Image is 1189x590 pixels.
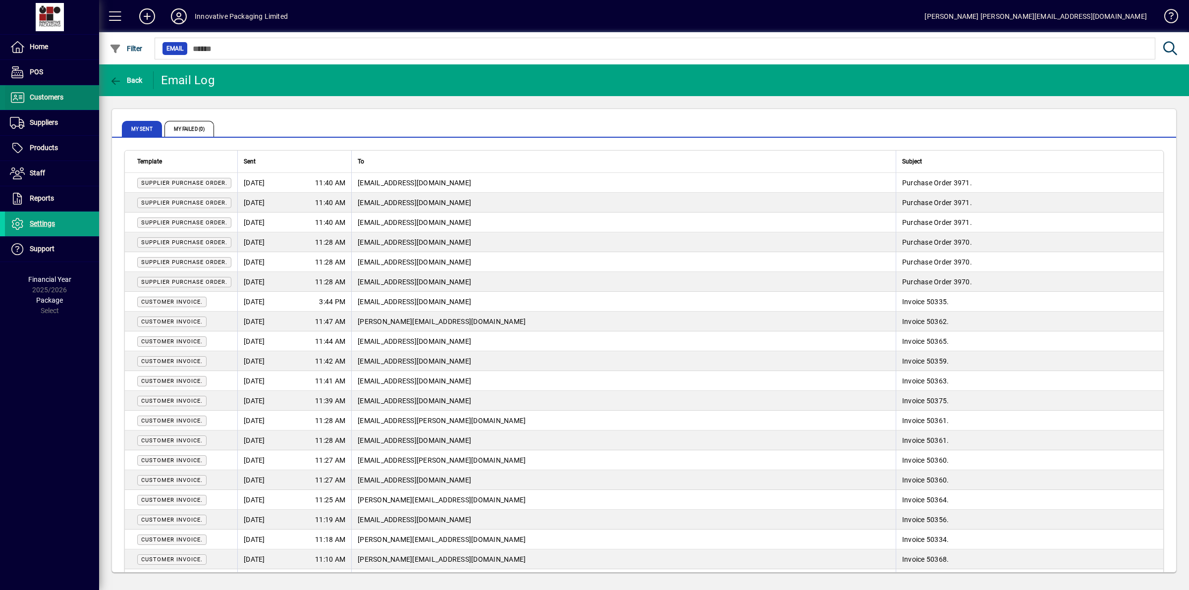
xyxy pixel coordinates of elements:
[141,219,227,226] span: Supplier Purchase Order.
[315,416,345,426] span: 11:28 AM
[315,396,345,406] span: 11:39 AM
[315,515,345,525] span: 11:19 AM
[141,457,203,464] span: Customer Invoice.
[902,278,972,286] span: Purchase Order 3970.
[244,356,265,366] span: [DATE]
[902,397,949,405] span: Invoice 50375.
[358,377,471,385] span: [EMAIL_ADDRESS][DOMAIN_NAME]
[902,555,949,563] span: Invoice 50368.
[244,416,265,426] span: [DATE]
[358,258,471,266] span: [EMAIL_ADDRESS][DOMAIN_NAME]
[902,516,949,524] span: Invoice 50356.
[109,45,143,53] span: Filter
[30,194,54,202] span: Reports
[244,237,265,247] span: [DATE]
[244,435,265,445] span: [DATE]
[358,436,471,444] span: [EMAIL_ADDRESS][DOMAIN_NAME]
[30,219,55,227] span: Settings
[36,296,63,304] span: Package
[30,43,48,51] span: Home
[902,179,972,187] span: Purchase Order 3971.
[163,7,195,25] button: Profile
[5,186,99,211] a: Reports
[28,275,71,283] span: Financial Year
[5,60,99,85] a: POS
[315,376,345,386] span: 11:41 AM
[358,357,471,365] span: [EMAIL_ADDRESS][DOMAIN_NAME]
[358,417,526,425] span: [EMAIL_ADDRESS][PERSON_NAME][DOMAIN_NAME]
[244,515,265,525] span: [DATE]
[5,85,99,110] a: Customers
[141,418,203,424] span: Customer Invoice.
[358,179,471,187] span: [EMAIL_ADDRESS][DOMAIN_NAME]
[141,477,203,483] span: Customer Invoice.
[358,476,471,484] span: [EMAIL_ADDRESS][DOMAIN_NAME]
[244,198,265,208] span: [DATE]
[358,199,471,207] span: [EMAIL_ADDRESS][DOMAIN_NAME]
[244,297,265,307] span: [DATE]
[131,7,163,25] button: Add
[141,517,203,523] span: Customer Invoice.
[924,8,1147,24] div: [PERSON_NAME] [PERSON_NAME][EMAIL_ADDRESS][DOMAIN_NAME]
[315,317,345,326] span: 11:47 AM
[141,200,227,206] span: Supplier Purchase Order.
[137,156,231,167] div: Template
[244,217,265,227] span: [DATE]
[358,397,471,405] span: [EMAIL_ADDRESS][DOMAIN_NAME]
[195,8,288,24] div: Innovative Packaging Limited
[358,156,364,167] span: To
[358,156,890,167] div: To
[5,136,99,161] a: Products
[315,336,345,346] span: 11:44 AM
[244,336,265,346] span: [DATE]
[244,178,265,188] span: [DATE]
[244,554,265,564] span: [DATE]
[902,156,922,167] span: Subject
[244,376,265,386] span: [DATE]
[315,475,345,485] span: 11:27 AM
[30,93,63,101] span: Customers
[315,356,345,366] span: 11:42 AM
[902,536,949,543] span: Invoice 50334.
[141,497,203,503] span: Customer Invoice.
[358,516,471,524] span: [EMAIL_ADDRESS][DOMAIN_NAME]
[141,180,227,186] span: Supplier Purchase Order.
[141,398,203,404] span: Customer Invoice.
[107,71,145,89] button: Back
[244,396,265,406] span: [DATE]
[358,318,526,325] span: [PERSON_NAME][EMAIL_ADDRESS][DOMAIN_NAME]
[141,299,203,305] span: Customer Invoice.
[244,495,265,505] span: [DATE]
[141,338,203,345] span: Customer Invoice.
[902,337,949,345] span: Invoice 50365.
[244,156,345,167] div: Sent
[902,377,949,385] span: Invoice 50363.
[122,121,162,137] span: My Sent
[5,237,99,262] a: Support
[5,110,99,135] a: Suppliers
[315,435,345,445] span: 11:28 AM
[358,555,526,563] span: [PERSON_NAME][EMAIL_ADDRESS][DOMAIN_NAME]
[1157,2,1177,34] a: Knowledge Base
[902,456,949,464] span: Invoice 50360.
[902,496,949,504] span: Invoice 50364.
[244,277,265,287] span: [DATE]
[166,44,183,54] span: Email
[141,378,203,384] span: Customer Invoice.
[902,318,949,325] span: Invoice 50362.
[164,121,214,137] span: My Failed (0)
[30,68,43,76] span: POS
[315,217,345,227] span: 11:40 AM
[244,475,265,485] span: [DATE]
[902,258,972,266] span: Purchase Order 3970.
[358,238,471,246] span: [EMAIL_ADDRESS][DOMAIN_NAME]
[141,556,203,563] span: Customer Invoice.
[315,257,345,267] span: 11:28 AM
[30,169,45,177] span: Staff
[315,554,345,564] span: 11:10 AM
[141,279,227,285] span: Supplier Purchase Order.
[141,319,203,325] span: Customer Invoice.
[5,161,99,186] a: Staff
[30,118,58,126] span: Suppliers
[107,40,145,57] button: Filter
